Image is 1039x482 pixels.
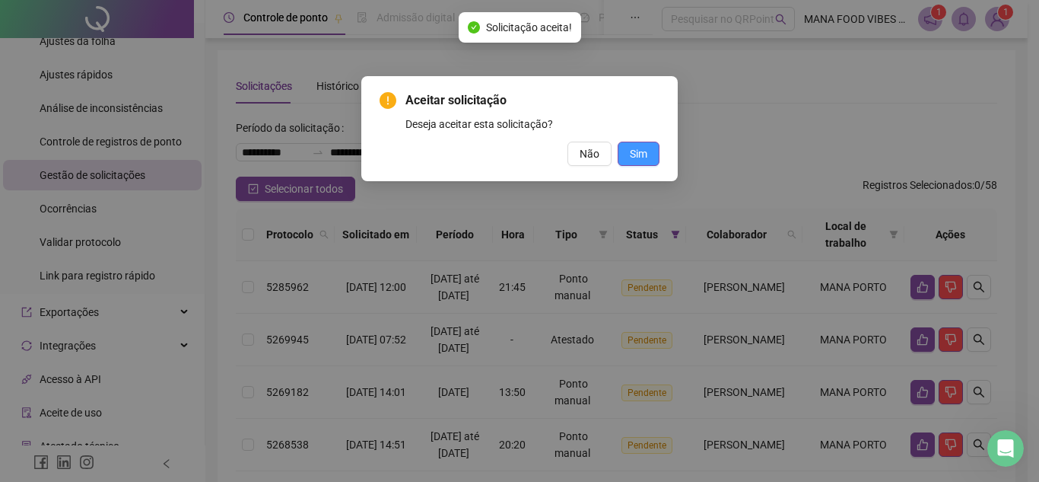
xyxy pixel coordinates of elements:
span: check-circle [468,21,480,34]
div: Deseja aceitar esta solicitação? [405,116,659,132]
iframe: Intercom live chat [987,430,1024,467]
span: Aceitar solicitação [405,91,659,110]
span: Não [580,145,599,162]
button: Não [567,142,612,166]
button: Sim [618,142,659,166]
span: exclamation-circle [380,92,396,109]
span: Solicitação aceita! [486,19,572,36]
span: Sim [630,145,647,162]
